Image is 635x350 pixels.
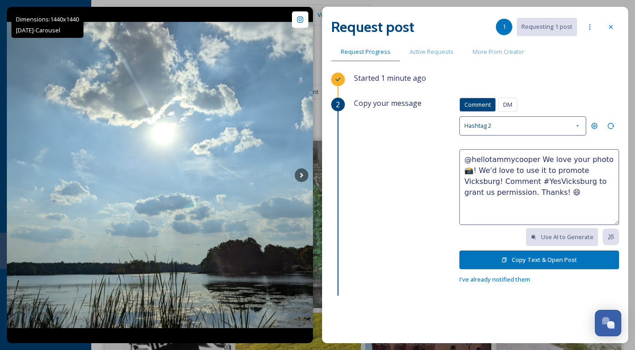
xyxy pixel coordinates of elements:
[459,275,530,283] span: I've already notified them
[7,22,313,328] img: Vicksburg, Michigan 💕 #vicksburg
[503,100,512,109] span: DM
[503,22,506,31] span: 1
[595,310,621,336] button: Open Chat
[464,121,491,130] span: Hashtag 2
[331,16,414,38] h2: Request post
[473,47,524,56] span: More From Creator
[517,18,577,36] button: Requesting 1 post
[459,251,619,269] button: Copy Text & Open Post
[464,100,491,109] span: Comment
[16,15,79,23] span: Dimensions: 1440 x 1440
[16,26,60,34] span: [DATE] - Carousel
[336,99,340,110] span: 2
[526,228,598,246] button: Use AI to Generate
[354,73,426,83] span: Started 1 minute ago
[459,149,619,225] textarea: @hellotammycooper We love your photo 📸! We'd love to use it to promote Vicksburg! Comment #YesVic...
[354,98,422,109] span: Copy your message
[410,47,453,56] span: Active Requests
[341,47,390,56] span: Request Progress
